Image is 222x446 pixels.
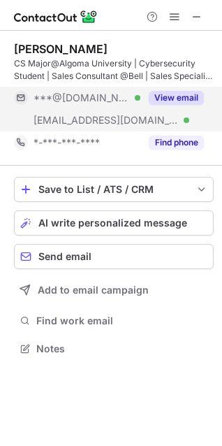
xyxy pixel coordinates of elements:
[38,184,189,195] div: Save to List / ATS / CRM
[14,57,214,82] div: CS Major@Algoma University | Cybersecurity Student | Sales Consultant @Bell | Sales Specialist & ...
[34,92,130,104] span: ***@[DOMAIN_NAME]
[34,114,179,127] span: [EMAIL_ADDRESS][DOMAIN_NAME]
[14,210,214,236] button: AI write personalized message
[14,42,108,56] div: [PERSON_NAME]
[38,217,187,229] span: AI write personalized message
[38,251,91,262] span: Send email
[14,8,98,25] img: ContactOut v5.3.10
[14,177,214,202] button: save-profile-one-click
[36,315,208,327] span: Find work email
[149,136,204,150] button: Reveal Button
[149,91,204,105] button: Reveal Button
[14,311,214,331] button: Find work email
[36,343,208,355] span: Notes
[14,278,214,303] button: Add to email campaign
[38,285,149,296] span: Add to email campaign
[14,244,214,269] button: Send email
[14,339,214,359] button: Notes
